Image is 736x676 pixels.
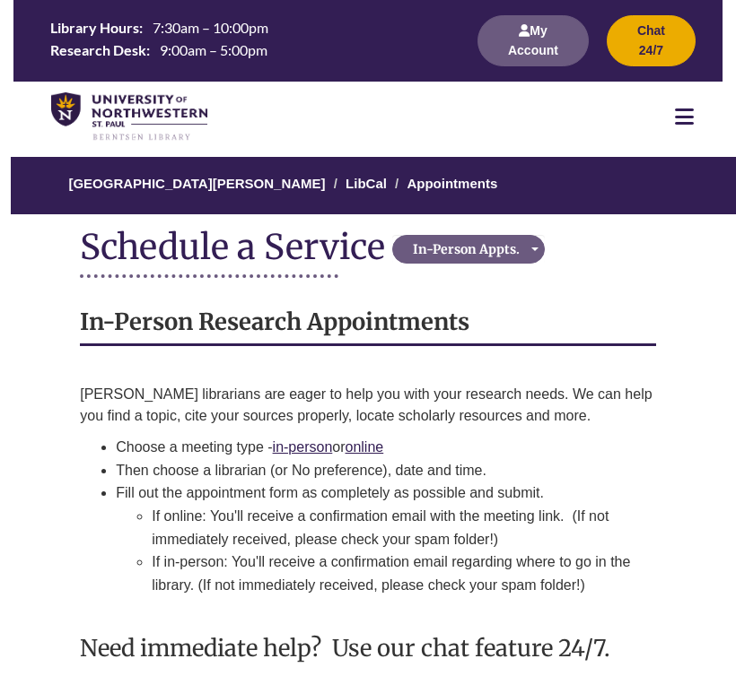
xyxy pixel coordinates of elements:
span: 7:30am – 10:00pm [153,19,268,36]
strong: In-Person Research Appointments [80,308,469,336]
a: in-person [273,439,333,455]
table: Hours Today [43,18,457,62]
a: online [346,439,384,455]
button: My Account [478,15,589,66]
th: Research Desk: [43,39,153,59]
p: [PERSON_NAME] librarians are eager to help you with your research needs. We can help you find a t... [80,384,656,427]
button: In-Person Appts. [392,235,545,264]
div: Schedule a Service [80,228,392,265]
li: Fill out the appointment form as completely as possible and submit. [116,481,656,596]
h3: Need immediate help? Use our chat feature 24/7. [80,636,656,661]
button: Chat 24/7 [607,15,696,66]
nav: Breadcrumb [80,157,656,214]
a: [GEOGRAPHIC_DATA][PERSON_NAME] [68,176,325,191]
th: Library Hours: [43,18,145,38]
a: LibCal [346,176,387,191]
img: UNWSP Library Logo [51,92,207,142]
a: My Account [478,42,589,57]
a: Chat 24/7 [607,42,696,57]
a: Appointments [407,176,497,191]
li: Choose a meeting type - or [116,436,656,459]
li: Then choose a librarian (or No preference), date and time. [116,459,656,482]
li: If online: You'll receive a confirmation email with the meeting link. (If not immediately receive... [152,505,656,550]
div: In-Person Appts. [398,240,535,258]
span: 9:00am – 5:00pm [160,41,267,58]
a: Hours Today [43,18,457,64]
li: If in-person: You'll receive a confirmation email regarding where to go in the library. (If not i... [152,550,656,596]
